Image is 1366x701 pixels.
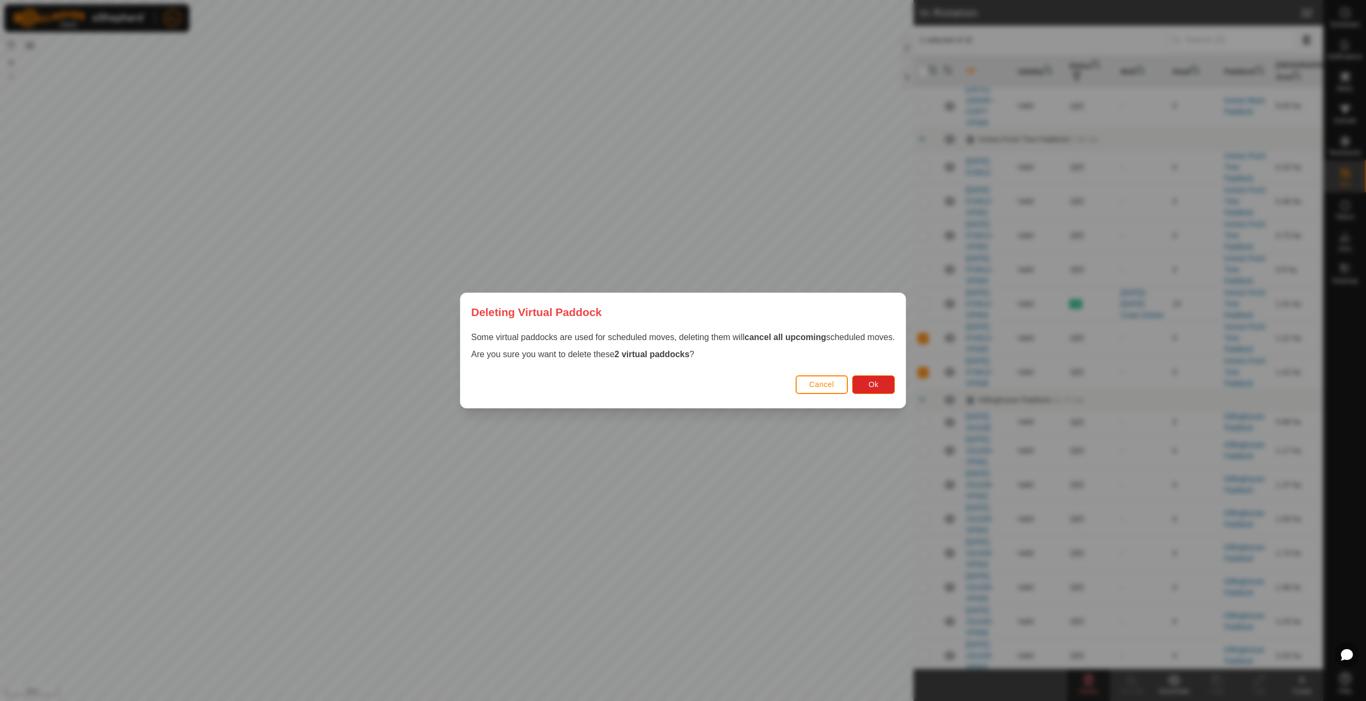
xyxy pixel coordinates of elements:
[615,350,690,359] strong: 2 virtual paddocks
[471,304,602,320] span: Deleting Virtual Paddock
[471,350,694,359] span: Are you sure you want to delete these ?
[744,333,826,342] strong: cancel all upcoming
[869,380,879,389] span: Ok
[796,375,848,394] button: Cancel
[852,375,895,394] button: Ok
[809,380,835,389] span: Cancel
[471,333,895,342] span: Some virtual paddocks are used for scheduled moves, deleting them will scheduled moves.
